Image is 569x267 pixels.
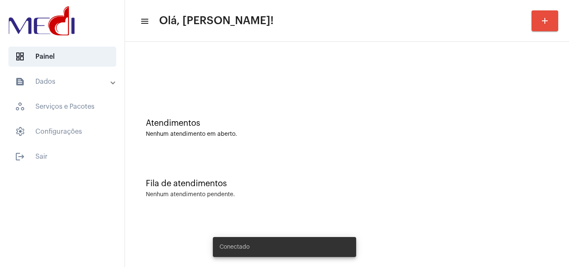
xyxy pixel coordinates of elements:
[7,4,77,37] img: d3a1b5fa-500b-b90f-5a1c-719c20e9830b.png
[15,52,25,62] span: sidenav icon
[8,122,116,142] span: Configurações
[5,72,125,92] mat-expansion-panel-header: sidenav iconDados
[8,47,116,67] span: Painel
[15,152,25,162] mat-icon: sidenav icon
[146,179,548,188] div: Fila de atendimentos
[540,16,550,26] mat-icon: add
[15,102,25,112] span: sidenav icon
[220,243,250,251] span: Conectado
[8,97,116,117] span: Serviços e Pacotes
[15,127,25,137] span: sidenav icon
[146,192,235,198] div: Nenhum atendimento pendente.
[146,131,548,137] div: Nenhum atendimento em aberto.
[159,14,274,27] span: Olá, [PERSON_NAME]!
[15,77,111,87] mat-panel-title: Dados
[140,16,148,26] mat-icon: sidenav icon
[146,119,548,128] div: Atendimentos
[8,147,116,167] span: Sair
[15,77,25,87] mat-icon: sidenav icon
